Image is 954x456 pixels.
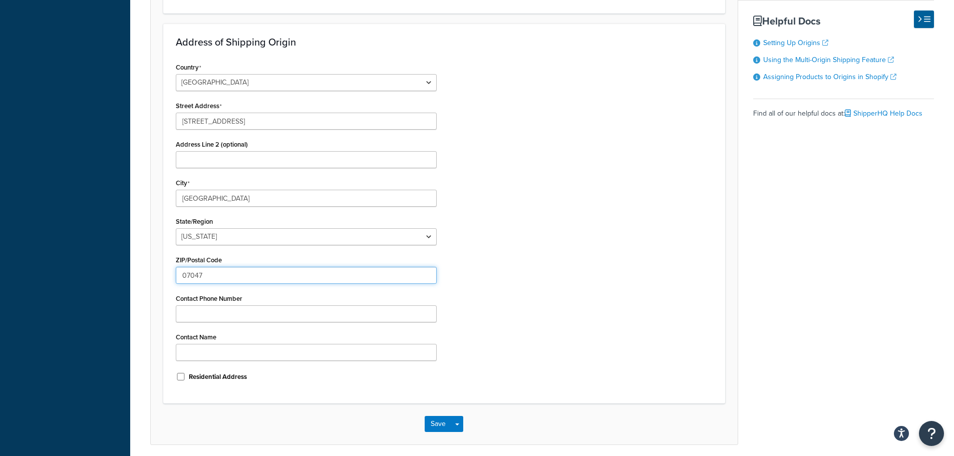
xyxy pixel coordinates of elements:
[176,179,190,187] label: City
[753,99,934,121] div: Find all of our helpful docs at:
[753,16,934,27] h3: Helpful Docs
[845,108,922,119] a: ShipperHQ Help Docs
[763,72,896,82] a: Assigning Products to Origins in Shopify
[176,218,213,225] label: State/Region
[763,55,894,65] a: Using the Multi-Origin Shipping Feature
[176,141,248,148] label: Address Line 2 (optional)
[176,295,242,302] label: Contact Phone Number
[919,421,944,446] button: Open Resource Center
[176,37,713,48] h3: Address of Shipping Origin
[763,38,828,48] a: Setting Up Origins
[176,256,222,264] label: ZIP/Postal Code
[176,64,201,72] label: Country
[176,333,216,341] label: Contact Name
[914,11,934,28] button: Hide Help Docs
[189,372,247,381] label: Residential Address
[176,102,222,110] label: Street Address
[425,416,452,432] button: Save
